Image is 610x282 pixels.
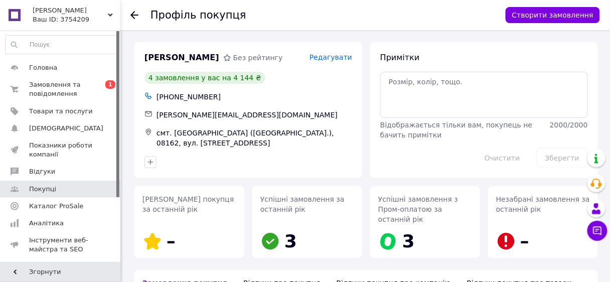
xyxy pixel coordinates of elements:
[167,231,176,251] span: –
[105,80,115,89] span: 1
[33,6,108,15] span: ELO Шоп
[506,7,600,23] button: Створити замовлення
[550,121,588,129] span: 2000 / 2000
[155,90,354,104] div: [PHONE_NUMBER]
[29,80,93,98] span: Замовлення та повідомлення
[380,121,532,139] span: Відображається тільки вам, покупець не бачить примітки
[29,185,56,194] span: Покупці
[33,15,120,24] div: Ваш ID: 3754209
[260,195,345,213] span: Успішні замовлення за останній рік
[29,124,103,133] span: [DEMOGRAPHIC_DATA]
[142,195,234,213] span: [PERSON_NAME] покупця за останній рік
[587,221,607,241] button: Чат з покупцем
[233,54,283,62] span: Без рейтингу
[378,195,458,223] span: Успішні замовлення з Пром-оплатою за останній рік
[130,10,138,20] div: Повернутися назад
[29,219,64,228] span: Аналітика
[29,236,93,254] span: Інструменти веб-майстра та SEO
[310,53,352,61] span: Редагувати
[402,231,415,251] span: 3
[150,9,246,21] h1: Профіль покупця
[284,231,297,251] span: 3
[157,111,338,119] span: [PERSON_NAME][EMAIL_ADDRESS][DOMAIN_NAME]
[29,167,55,176] span: Відгуки
[144,52,219,64] span: [PERSON_NAME]
[6,36,118,54] input: Пошук
[155,126,354,150] div: смт. [GEOGRAPHIC_DATA] ([GEOGRAPHIC_DATA].), 08162, вул. [STREET_ADDRESS]
[144,72,265,84] div: 4 замовлення у вас на 4 144 ₴
[29,141,93,159] span: Показники роботи компанії
[29,107,93,116] span: Товари та послуги
[380,53,419,62] span: Примітки
[29,202,83,211] span: Каталог ProSale
[29,63,57,72] span: Головна
[496,195,590,213] span: Незабрані замовлення за останній рік
[520,231,529,251] span: –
